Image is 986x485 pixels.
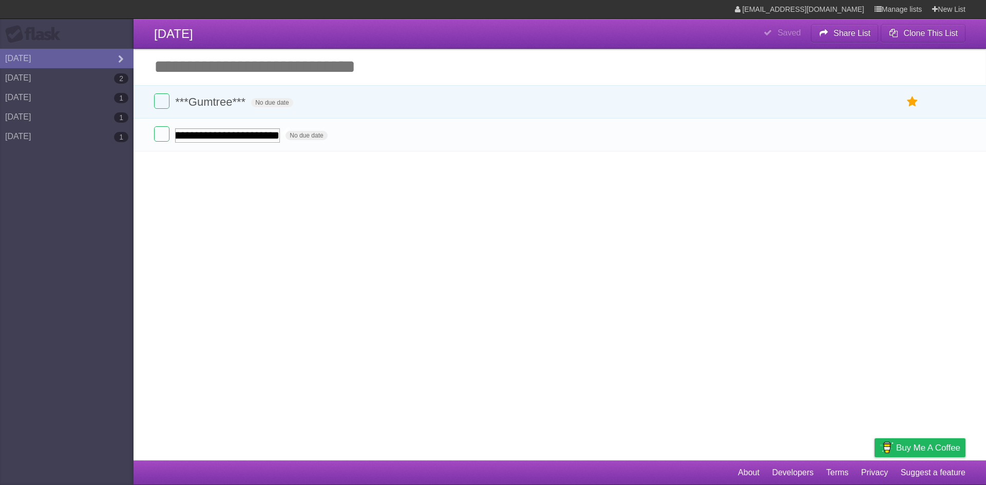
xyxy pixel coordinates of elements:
div: Flask [5,25,67,44]
b: Saved [778,28,801,37]
span: [DATE] [154,27,193,41]
a: Suggest a feature [901,463,965,482]
button: Clone This List [881,24,965,43]
b: 1 [114,132,128,142]
a: Buy me a coffee [875,438,965,457]
b: 2 [114,73,128,84]
label: Star task [903,93,922,110]
b: Share List [833,29,870,37]
label: Done [154,93,169,109]
a: Privacy [861,463,888,482]
b: Clone This List [903,29,958,37]
span: No due date [251,98,293,107]
a: About [738,463,760,482]
img: Buy me a coffee [880,439,894,456]
a: Developers [772,463,813,482]
b: 1 [114,112,128,123]
span: No due date [286,131,327,140]
label: Done [154,126,169,142]
button: Share List [811,24,879,43]
a: Terms [826,463,849,482]
span: Buy me a coffee [896,439,960,457]
b: 1 [114,93,128,103]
